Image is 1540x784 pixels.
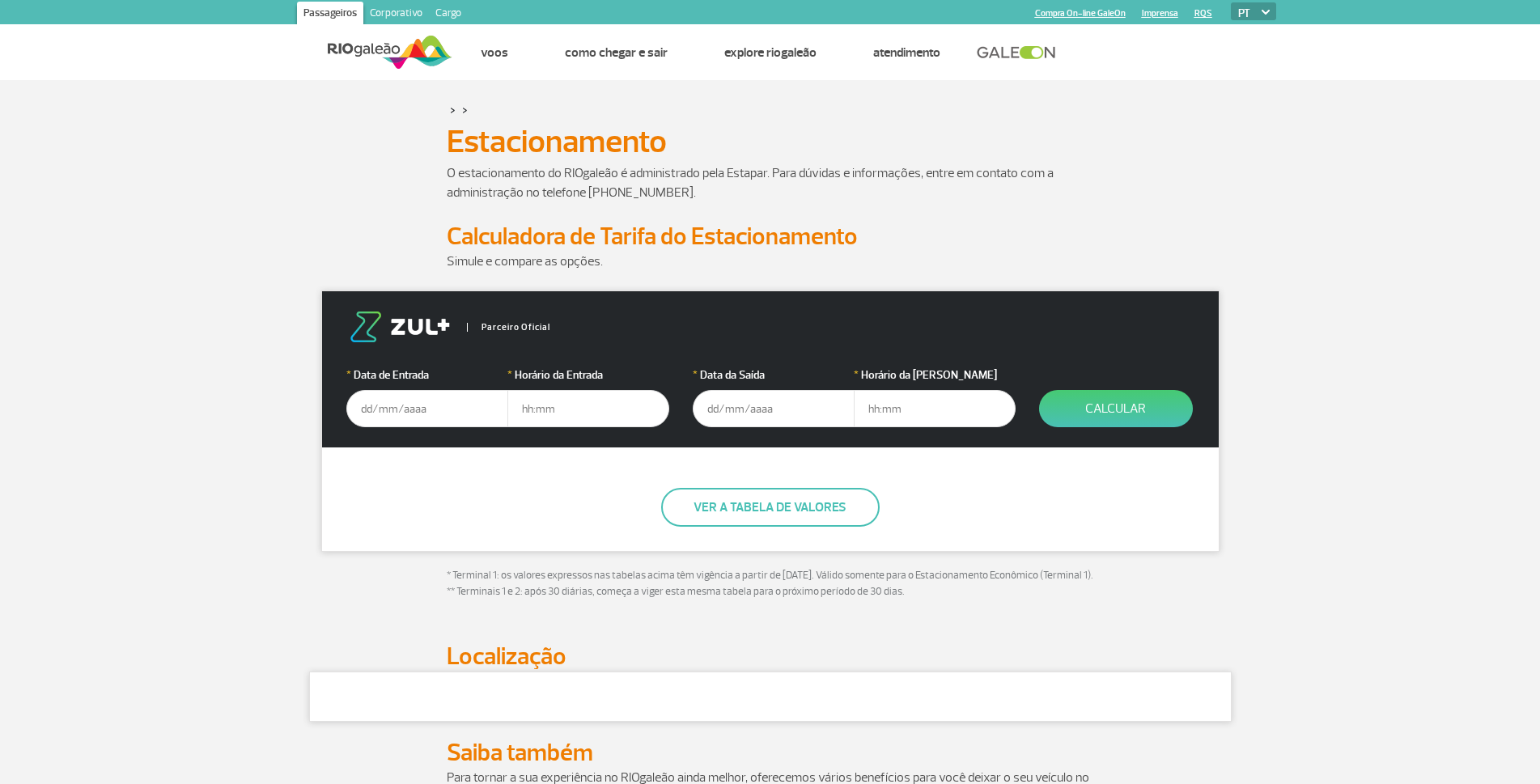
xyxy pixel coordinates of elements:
label: Horário da Entrada [507,367,669,384]
h2: Saiba também [447,738,1094,768]
a: RQS [1194,8,1212,19]
p: * Terminal 1: os valores expressos nas tabelas acima têm vigência a partir de [DATE]. Válido some... [447,568,1094,600]
input: hh:mm [507,390,669,427]
h2: Calculadora de Tarifa do Estacionamento [447,222,1094,252]
input: dd/mm/aaaa [693,390,855,427]
button: Calcular [1039,390,1193,427]
a: > [462,100,468,119]
a: Atendimento [873,44,940,61]
label: Data da Saída [693,367,855,384]
p: O estacionamento do RIOgaleão é administrado pela Estapar. Para dúvidas e informações, entre em c... [447,163,1094,202]
a: > [450,100,456,119]
h1: Estacionamento [447,128,1094,155]
a: Voos [481,44,508,61]
label: Data de Entrada [346,367,508,384]
a: Cargo [429,2,468,28]
p: Simule e compare as opções. [447,252,1094,271]
a: Passageiros [297,2,363,28]
a: Imprensa [1142,8,1178,19]
img: logo-zul.png [346,311,453,342]
a: Como chegar e sair [565,44,668,61]
h2: Localização [447,642,1094,672]
button: Ver a tabela de valores [661,488,880,527]
a: Compra On-line GaleOn [1035,8,1126,19]
span: Parceiro Oficial [467,323,550,332]
input: hh:mm [854,390,1016,427]
a: Corporativo [363,2,429,28]
label: Horário da [PERSON_NAME] [854,367,1016,384]
a: Explore RIOgaleão [724,44,817,61]
input: dd/mm/aaaa [346,390,508,427]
